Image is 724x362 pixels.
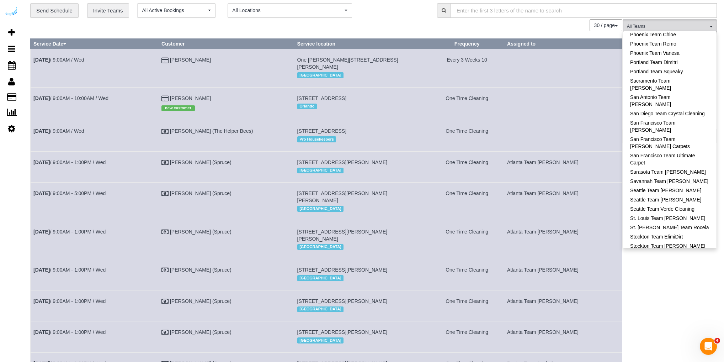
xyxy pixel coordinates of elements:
[297,336,427,345] div: Location
[294,49,430,87] td: Service location
[232,7,343,14] span: All Locations
[33,190,106,196] a: [DATE]/ 9:00AM - 5:00PM / Wed
[504,39,622,49] th: Assigned to
[430,221,504,259] td: Frequency
[297,273,427,283] div: Location
[430,87,504,120] td: Frequency
[430,290,504,321] td: Frequency
[297,70,427,80] div: Location
[33,298,50,304] b: [DATE]
[31,259,159,290] td: Schedule date
[161,160,169,165] i: Check Payment
[504,259,622,290] td: Assigned to
[297,298,388,304] span: [STREET_ADDRESS][PERSON_NAME]
[504,183,622,221] td: Assigned to
[297,244,344,250] span: [GEOGRAPHIC_DATA]
[700,338,717,355] iframe: Intercom live chat
[294,183,430,221] td: Service location
[623,241,717,251] a: Stockton Team [PERSON_NAME]
[297,104,317,109] span: Orlando
[294,321,430,352] td: Service location
[4,7,18,17] a: Automaid Logo
[430,321,504,352] td: Frequency
[430,49,504,87] td: Frequency
[170,267,231,273] a: [PERSON_NAME] (Spruce)
[623,48,717,58] a: Phoenix Team Vanesa
[31,221,159,259] td: Schedule date
[294,259,430,290] td: Service location
[623,151,717,167] a: San Francisco Team Ultimate Carpet
[294,290,430,321] td: Service location
[294,120,430,151] td: Service location
[504,151,622,182] td: Assigned to
[623,177,717,186] a: Savannah Team [PERSON_NAME]
[504,49,622,87] td: Assigned to
[297,102,427,111] div: Location
[161,330,169,335] i: Check Payment
[297,190,388,203] span: [STREET_ADDRESS][PERSON_NAME][PERSON_NAME]
[31,39,159,49] th: Service Date
[297,242,427,252] div: Location
[504,87,622,120] td: Assigned to
[161,129,169,134] i: Check Payment
[297,166,427,175] div: Location
[297,305,427,314] div: Location
[430,151,504,182] td: Frequency
[33,229,50,235] b: [DATE]
[161,268,169,273] i: Check Payment
[297,229,388,242] span: [STREET_ADDRESS][PERSON_NAME][PERSON_NAME]
[623,195,717,204] a: Seattle Team [PERSON_NAME]
[159,290,294,321] td: Customer
[159,120,294,151] td: Customer
[31,49,159,87] td: Schedule date
[623,186,717,195] a: Seattle Team [PERSON_NAME]
[297,95,346,101] span: [STREET_ADDRESS]
[623,67,717,76] a: Portland Team Squeaky
[590,19,622,31] button: 30 / page
[33,128,84,134] a: [DATE]/ 9:00AM / Wed
[33,190,50,196] b: [DATE]
[430,39,504,49] th: Frequency
[170,190,231,196] a: [PERSON_NAME] (Spruce)
[159,259,294,290] td: Customer
[627,23,708,30] span: All Teams
[297,275,344,281] span: [GEOGRAPHIC_DATA]
[623,39,717,48] a: Phoenix Team Remo
[623,19,717,34] button: All Teams
[31,290,159,321] td: Schedule date
[33,57,50,63] b: [DATE]
[430,120,504,151] td: Frequency
[623,232,717,241] a: Stockton Team ElimiDirt
[142,7,206,14] span: All Active Bookings
[623,118,717,135] a: San Francisco Team [PERSON_NAME]
[623,167,717,177] a: Sarasota Team [PERSON_NAME]
[623,204,717,214] a: Seattle Team Verde Cleaning
[623,58,717,67] a: Portland Team Dimitri
[297,72,344,78] span: [GEOGRAPHIC_DATA]
[297,168,344,173] span: [GEOGRAPHIC_DATA]
[159,183,294,221] td: Customer
[33,329,106,335] a: [DATE]/ 9:00AM - 1:00PM / Wed
[161,58,169,63] i: Credit Card Payment
[297,267,388,273] span: [STREET_ADDRESS][PERSON_NAME]
[623,135,717,151] a: San Francisco Team [PERSON_NAME] Carpets
[170,159,231,165] a: [PERSON_NAME] (Spruce)
[297,128,346,134] span: [STREET_ADDRESS]
[294,221,430,259] td: Service location
[161,299,169,304] i: Check Payment
[623,19,717,30] ol: All Teams
[30,3,79,18] a: Send Schedule
[31,87,159,120] td: Schedule date
[31,120,159,151] td: Schedule date
[170,95,211,101] a: [PERSON_NAME]
[170,57,211,63] a: [PERSON_NAME]
[33,298,106,304] a: [DATE]/ 9:00AM - 1:00PM / Wed
[504,221,622,259] td: Assigned to
[159,151,294,182] td: Customer
[623,93,717,109] a: San Antonio Team [PERSON_NAME]
[297,204,427,213] div: Location
[33,229,106,235] a: [DATE]/ 9:00AM - 1:00PM / Wed
[623,30,717,39] a: Phoenix Team Chloe
[297,57,398,70] span: One [PERSON_NAME][STREET_ADDRESS][PERSON_NAME]
[623,214,717,223] a: St. Louis Team [PERSON_NAME]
